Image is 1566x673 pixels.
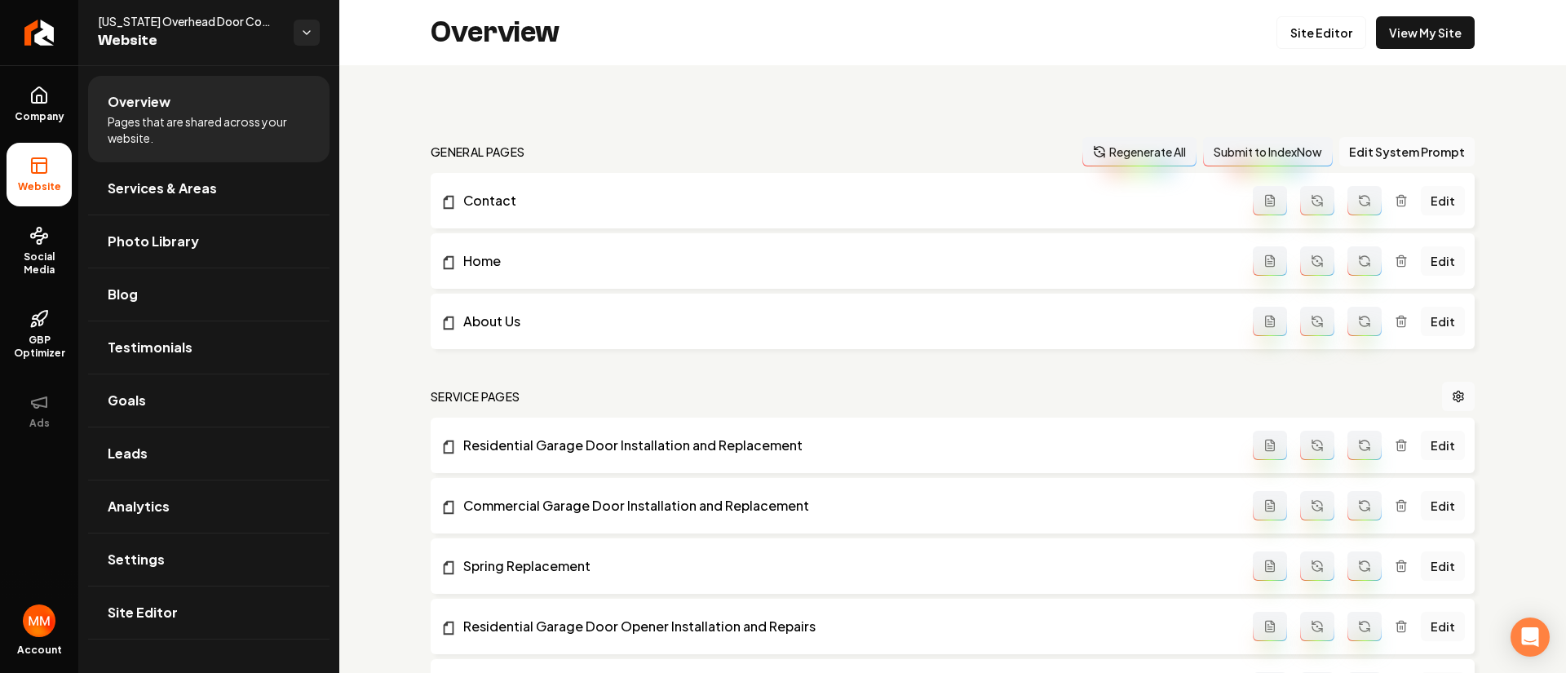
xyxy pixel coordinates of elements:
[108,232,199,251] span: Photo Library
[108,285,138,304] span: Blog
[108,497,170,516] span: Analytics
[1421,612,1465,641] a: Edit
[1276,16,1366,49] a: Site Editor
[98,29,281,52] span: Website
[108,338,192,357] span: Testimonials
[7,213,72,290] a: Social Media
[88,480,330,533] a: Analytics
[24,20,55,46] img: Rebolt Logo
[108,113,310,146] span: Pages that are shared across your website.
[440,436,1253,455] a: Residential Garage Door Installation and Replacement
[88,268,330,321] a: Blog
[1253,551,1287,581] button: Add admin page prompt
[7,73,72,136] a: Company
[1253,307,1287,336] button: Add admin page prompt
[88,162,330,215] a: Services & Areas
[1253,246,1287,276] button: Add admin page prompt
[23,417,56,430] span: Ads
[1253,491,1287,520] button: Add admin page prompt
[108,550,165,569] span: Settings
[440,312,1253,331] a: About Us
[440,617,1253,636] a: Residential Garage Door Opener Installation and Repairs
[88,215,330,268] a: Photo Library
[1421,246,1465,276] a: Edit
[108,92,170,112] span: Overview
[431,144,525,160] h2: general pages
[108,603,178,622] span: Site Editor
[1421,551,1465,581] a: Edit
[1203,137,1333,166] button: Submit to IndexNow
[431,388,520,405] h2: Service Pages
[1421,307,1465,336] a: Edit
[7,334,72,360] span: GBP Optimizer
[7,379,72,443] button: Ads
[88,587,330,639] a: Site Editor
[11,180,68,193] span: Website
[440,191,1253,210] a: Contact
[440,251,1253,271] a: Home
[440,496,1253,516] a: Commercial Garage Door Installation and Replacement
[7,296,72,373] a: GBP Optimizer
[23,604,55,637] button: Open user button
[1376,16,1475,49] a: View My Site
[1253,186,1287,215] button: Add admin page prompt
[88,374,330,427] a: Goals
[88,321,330,374] a: Testimonials
[1253,431,1287,460] button: Add admin page prompt
[1253,612,1287,641] button: Add admin page prompt
[7,250,72,277] span: Social Media
[23,604,55,637] img: Matthew Meyer
[8,110,71,123] span: Company
[17,644,62,657] span: Account
[108,179,217,198] span: Services & Areas
[88,427,330,480] a: Leads
[108,391,146,410] span: Goals
[1339,137,1475,166] button: Edit System Prompt
[440,556,1253,576] a: Spring Replacement
[431,16,560,49] h2: Overview
[1082,137,1197,166] button: Regenerate All
[108,444,148,463] span: Leads
[88,534,330,586] a: Settings
[1511,618,1550,657] div: Open Intercom Messenger
[1421,491,1465,520] a: Edit
[98,13,281,29] span: [US_STATE] Overhead Door Company
[1421,431,1465,460] a: Edit
[1421,186,1465,215] a: Edit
